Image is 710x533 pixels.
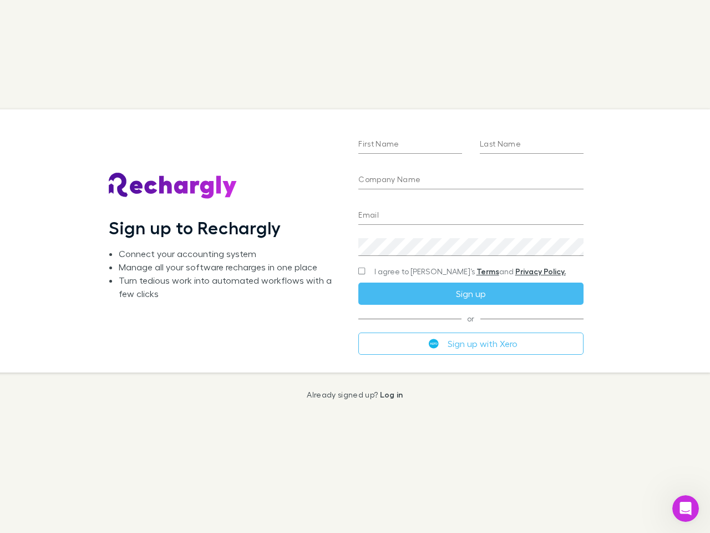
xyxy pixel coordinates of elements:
[672,495,699,522] iframe: Intercom live chat
[109,217,281,238] h1: Sign up to Rechargly
[358,333,583,355] button: Sign up with Xero
[380,390,403,399] a: Log in
[515,266,566,276] a: Privacy Policy.
[429,339,439,349] img: Xero's logo
[476,266,499,276] a: Terms
[307,390,403,399] p: Already signed up?
[374,266,566,277] span: I agree to [PERSON_NAME]’s and
[358,283,583,305] button: Sign up
[109,173,237,199] img: Rechargly's Logo
[119,274,341,300] li: Turn tedious work into automated workflows with a few clicks
[119,260,341,274] li: Manage all your software recharges in one place
[119,247,341,260] li: Connect your accounting system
